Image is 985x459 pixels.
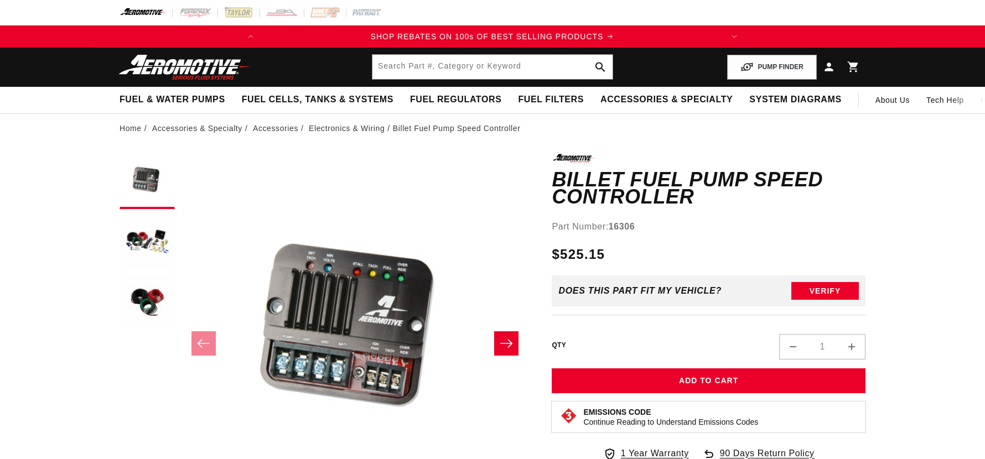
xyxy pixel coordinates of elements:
[723,25,745,48] button: Translation missing: en.sections.announcements.next_announcement
[727,55,817,80] button: PUMP FINDER
[234,87,402,113] summary: Fuel Cells, Tanks & Systems
[152,122,251,134] li: Accessories & Specialty
[262,30,723,43] div: Announcement
[588,55,613,79] button: search button
[111,87,234,113] summary: Fuel & Water Pumps
[120,215,175,270] button: Load image 2 in gallery view
[583,408,651,416] strong: Emissions Code
[262,30,723,43] a: SHOP REBATES ON 100s OF BEST SELLING PRODUCTS
[552,171,865,206] h1: Billet Fuel Pump Speed Controller
[552,341,566,350] label: QTY
[600,94,733,106] span: Accessories & Specialty
[309,122,385,134] a: Electronics & Wiring
[191,331,216,356] button: Slide left
[510,87,592,113] summary: Fuel Filters
[120,154,175,209] button: Load image 1 in gallery view
[402,87,510,113] summary: Fuel Regulators
[240,25,262,48] button: Translation missing: en.sections.announcements.previous_announcement
[609,222,635,231] strong: 16306
[592,87,741,113] summary: Accessories & Specialty
[253,122,298,134] a: Accessories
[867,87,918,113] a: About Us
[92,25,893,48] slideshow-component: Translation missing: en.sections.announcements.announcement_bar
[120,122,142,134] a: Home
[242,94,393,106] span: Fuel Cells, Tanks & Systems
[262,30,723,43] div: 1 of 2
[552,244,605,264] span: $525.15
[494,331,519,356] button: Slide right
[116,54,254,80] img: Aeromotive
[749,94,841,106] span: System Diagrams
[371,32,604,41] span: SHOP REBATES ON 100s OF BEST SELLING PRODUCTS
[791,282,859,300] button: Verify
[410,94,501,106] span: Fuel Regulators
[518,94,584,106] span: Fuel Filters
[926,94,964,106] span: Tech Help
[393,122,521,134] li: Billet Fuel Pump Speed Controller
[583,417,758,427] p: Continue Reading to Understand Emissions Codes
[552,220,865,234] div: Part Number:
[560,407,578,425] img: Emissions code
[741,87,849,113] summary: System Diagrams
[558,286,722,296] div: Does This part fit My vehicle?
[875,96,910,105] span: About Us
[918,87,972,113] summary: Tech Help
[120,122,865,134] nav: breadcrumbs
[120,275,175,331] button: Load image 3 in gallery view
[372,55,613,79] input: Search by Part Number, Category or Keyword
[552,368,865,393] button: Add to Cart
[583,407,758,427] button: Emissions CodeContinue Reading to Understand Emissions Codes
[120,94,225,106] span: Fuel & Water Pumps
